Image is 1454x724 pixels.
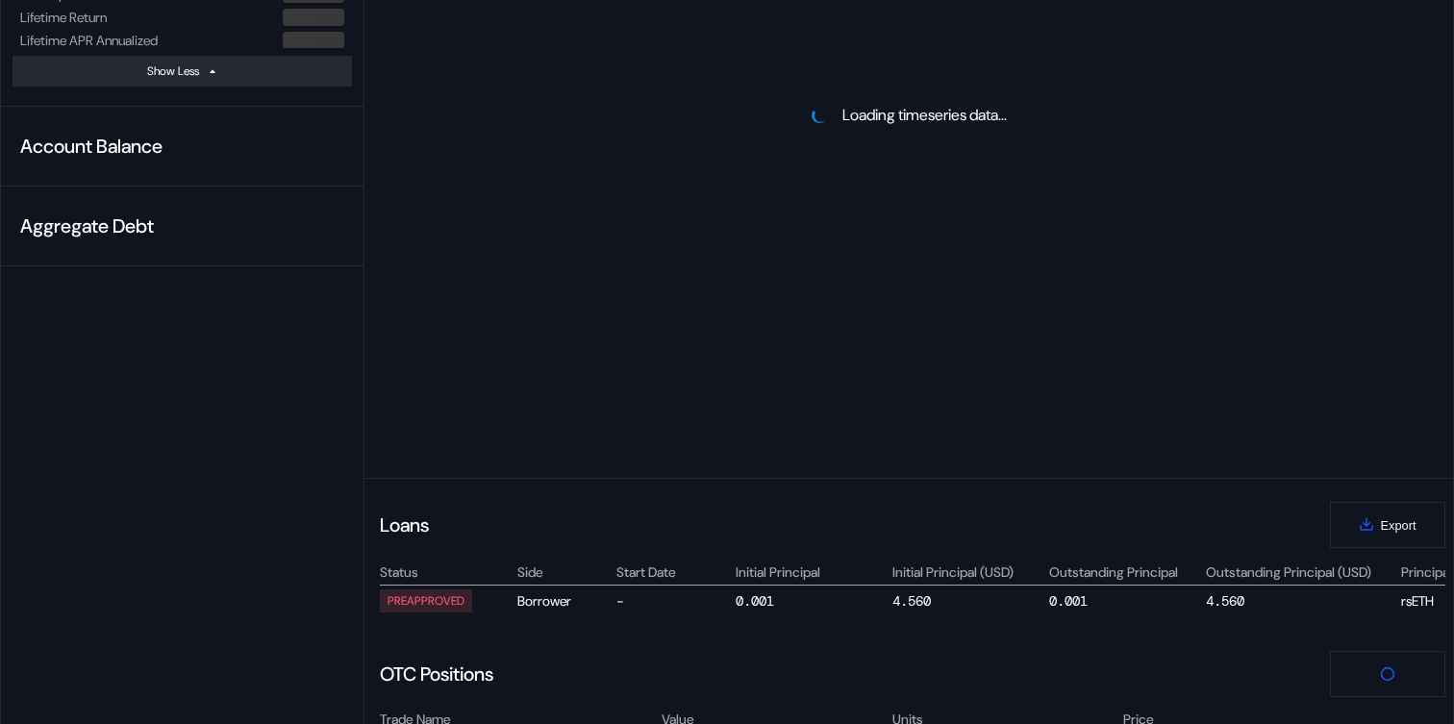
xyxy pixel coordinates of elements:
[736,563,890,581] div: Initial Principal
[616,589,732,612] div: -
[380,563,514,581] div: Status
[147,63,199,79] div: Show Less
[13,126,352,166] div: Account Balance
[1206,592,1244,610] div: 4.560
[20,9,107,26] div: Lifetime Return
[1049,592,1088,610] div: 0.001
[1330,502,1445,548] button: Export
[20,32,158,49] div: Lifetime APR Annualized
[380,662,493,687] div: OTC Positions
[13,206,352,246] div: Aggregate Debt
[736,592,774,610] div: 0.001
[517,563,614,581] div: Side
[892,592,931,610] div: 4.560
[1381,518,1416,533] span: Export
[380,512,429,537] div: Loans
[517,589,614,612] div: Borrower
[388,594,464,608] div: PREAPPROVED
[842,105,1007,125] div: Loading timeseries data...
[616,563,732,581] div: Start Date
[812,108,827,123] img: pending
[892,563,1046,581] div: Initial Principal (USD)
[13,56,352,87] button: Show Less
[1206,563,1398,581] div: Outstanding Principal (USD)
[1049,563,1203,581] div: Outstanding Principal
